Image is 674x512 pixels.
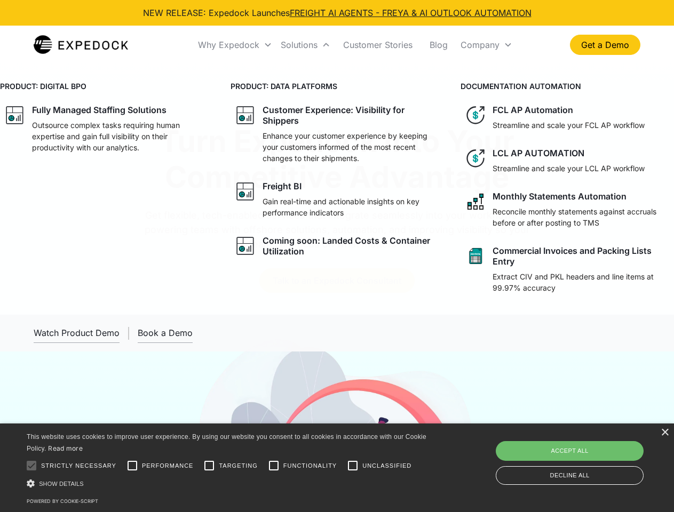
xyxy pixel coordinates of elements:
[27,478,430,489] div: Show details
[27,433,426,453] span: This website uses cookies to improve user experience. By using our website you consent to all coo...
[570,35,640,55] a: Get a Demo
[235,235,256,257] img: graph icon
[34,327,120,338] div: Watch Product Demo
[461,39,499,50] div: Company
[496,466,644,485] div: Decline all
[235,181,256,202] img: graph icon
[34,323,120,343] a: open lightbox
[231,177,444,222] a: graph iconFreight BIGain real-time and actionable insights on key performance indicators
[456,27,517,63] div: Company
[465,105,486,126] img: dollar icon
[493,191,627,202] div: Monthly Statements Automation
[465,245,486,267] img: sheet icon
[493,245,670,267] div: Commercial Invoices and Packing Lists Entry
[461,81,674,92] h4: DOCUMENTATION AUTOMATION
[461,143,674,178] a: dollar iconLCL AP AUTOMATIONStreamline and scale your LCL AP workflow
[41,461,116,470] span: Strictly necessary
[231,81,444,92] h4: PRODUCT: DATA PLATFORMS
[48,444,83,452] a: Read more
[143,6,532,19] div: NEW RELEASE: Expedock Launches
[493,271,670,293] p: Extract CIV and PKL headers and line items at 99.97% accuracy
[39,481,84,487] span: Show details
[496,441,644,460] div: Accept all
[142,461,194,470] span: Performance
[493,119,645,131] p: Streamline and scale your FCL AP workflow
[362,461,411,470] span: Unclassified
[263,105,440,126] div: Customer Experience: Visibility for Shippers
[661,429,669,437] div: Close
[4,105,26,126] img: graph icon
[290,7,532,18] a: FREIGHT AI AGENTS - FREYA & AI OUTLOOK AUTOMATION
[493,163,645,174] p: Streamline and scale your LCL AP workflow
[493,105,573,115] div: FCL AP Automation
[138,327,193,338] div: Book a Demo
[263,181,302,191] div: Freight BI
[461,187,674,233] a: network like iconMonthly Statements AutomationReconcile monthly statements against accruals befor...
[27,498,98,504] a: Powered by cookie-script
[283,461,337,470] span: Functionality
[263,130,440,164] p: Enhance your customer experience by keeping your customers informed of the most recent changes to...
[138,323,193,343] a: Book a Demo
[465,148,486,169] img: dollar icon
[219,461,257,470] span: Targeting
[461,100,674,135] a: dollar iconFCL AP AutomationStreamline and scale your FCL AP workflow
[194,27,276,63] div: Why Expedock
[263,235,440,257] div: Coming soon: Landed Costs & Container Utilization
[235,105,256,126] img: graph icon
[231,100,444,168] a: graph iconCustomer Experience: Visibility for ShippersEnhance your customer experience by keeping...
[493,148,584,158] div: LCL AP AUTOMATION
[465,191,486,212] img: network like icon
[281,39,318,50] div: Solutions
[335,27,421,63] a: Customer Stories
[32,119,209,153] p: Outsource complex tasks requiring human expertise and gain full visibility on their productivity ...
[263,196,440,218] p: Gain real-time and actionable insights on key performance indicators
[32,105,166,115] div: Fully Managed Staffing Solutions
[493,206,670,228] p: Reconcile monthly statements against accruals before or after posting to TMS
[421,27,456,63] a: Blog
[198,39,259,50] div: Why Expedock
[276,27,335,63] div: Solutions
[34,34,128,55] img: Expedock Logo
[231,231,444,261] a: graph iconComing soon: Landed Costs & Container Utilization
[34,34,128,55] a: home
[621,461,674,512] iframe: Chat Widget
[461,241,674,298] a: sheet iconCommercial Invoices and Packing Lists EntryExtract CIV and PKL headers and line items a...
